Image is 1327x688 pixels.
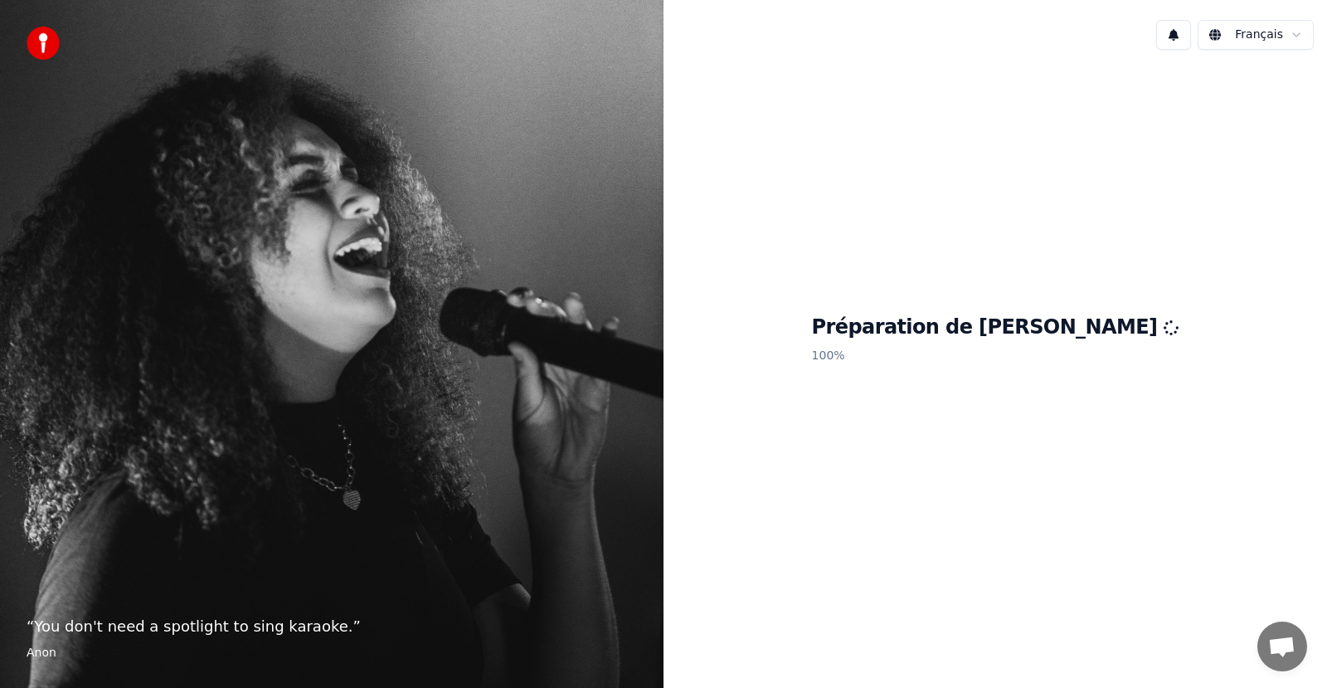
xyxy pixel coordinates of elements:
[27,27,60,60] img: youka
[1257,622,1307,671] div: Ouvrir le chat
[812,341,1179,371] p: 100 %
[812,315,1179,341] h1: Préparation de [PERSON_NAME]
[27,645,637,661] footer: Anon
[27,615,637,638] p: “ You don't need a spotlight to sing karaoke. ”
